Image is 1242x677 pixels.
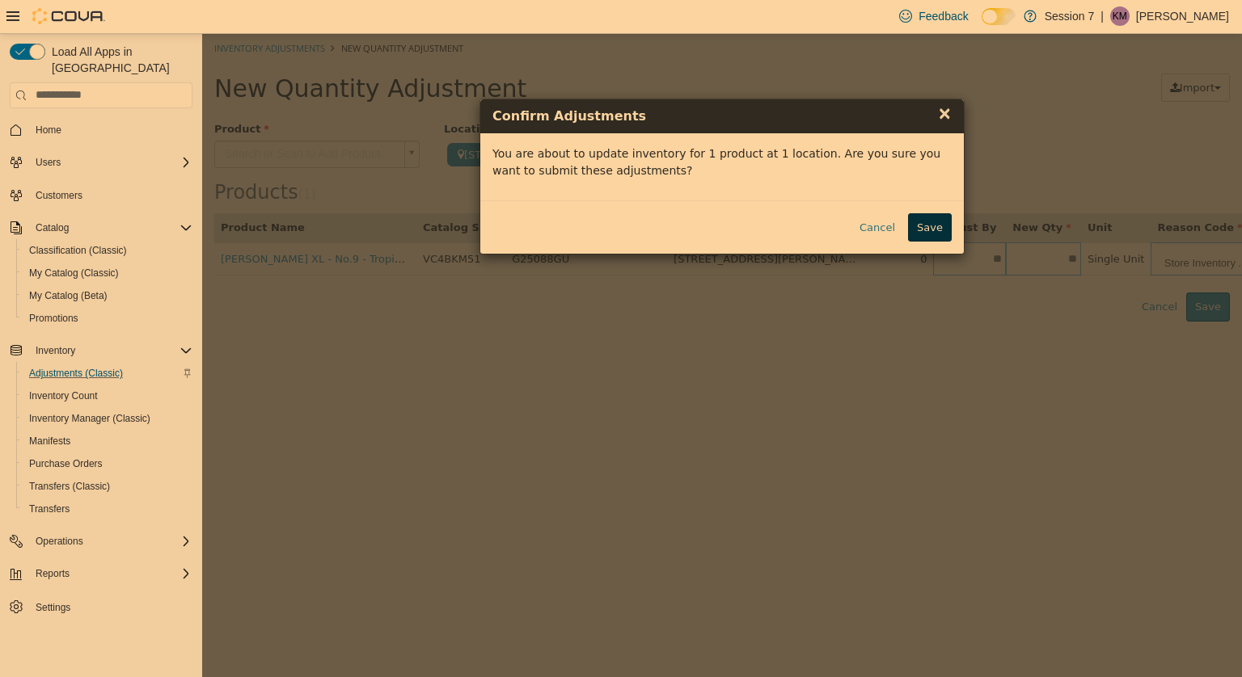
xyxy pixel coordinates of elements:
span: Purchase Orders [29,457,103,470]
a: Inventory Count [23,386,104,406]
span: Reports [29,564,192,583]
span: Customers [29,185,192,205]
a: Transfers (Classic) [23,477,116,496]
span: Dark Mode [982,25,982,26]
span: Reports [36,567,70,580]
span: Purchase Orders [23,454,192,473]
span: Adjustments (Classic) [23,364,192,383]
h4: Confirm Adjustments [290,73,750,92]
button: Purchase Orders [16,452,199,475]
span: Settings [36,601,70,614]
button: Promotions [16,307,199,330]
span: Manifests [29,435,70,448]
span: Catalog [36,221,69,234]
span: Home [29,120,192,140]
span: Promotions [23,309,192,328]
button: My Catalog (Beta) [16,284,199,307]
button: Reports [29,564,76,583]
button: Adjustments (Classic) [16,362,199,385]
p: Session 7 [1045,6,1094,26]
span: Transfers (Classic) [23,477,192,496]
span: Inventory Manager (Classic) [23,409,192,428]
span: Transfers [23,499,192,519]
button: Catalog [29,218,75,238]
span: Adjustments (Classic) [29,367,123,380]
span: Transfers [29,502,70,515]
a: Settings [29,598,77,617]
span: Load All Apps in [GEOGRAPHIC_DATA] [45,44,192,76]
span: × [735,69,750,89]
button: Manifests [16,430,199,452]
button: Operations [29,532,90,551]
a: Customers [29,186,89,205]
span: Feedback [919,8,968,24]
span: Transfers (Classic) [29,480,110,493]
span: Inventory [29,341,192,360]
button: My Catalog (Classic) [16,262,199,284]
span: Settings [29,596,192,616]
span: Classification (Classic) [23,241,192,260]
span: My Catalog (Classic) [29,267,119,280]
button: Save [706,179,750,208]
iframe: To enrich screen reader interactions, please activate Accessibility in Grammarly extension settings [202,34,1242,677]
span: My Catalog (Beta) [29,289,108,302]
a: Home [29,120,68,140]
p: [PERSON_NAME] [1136,6,1229,26]
button: Inventory Manager (Classic) [16,407,199,430]
span: Inventory Count [29,389,98,402]
span: Operations [29,532,192,551]
span: Catalog [29,218,192,238]
button: Home [3,118,199,141]
button: Cancel [648,179,702,208]
button: Reports [3,562,199,585]
button: Classification (Classic) [16,239,199,262]
span: Inventory Count [23,386,192,406]
button: Inventory Count [16,385,199,407]
span: My Catalog (Classic) [23,263,192,283]
a: Promotions [23,309,85,328]
button: Transfers [16,498,199,520]
button: Catalog [3,217,199,239]
button: Transfers (Classic) [16,475,199,498]
span: Home [36,124,61,137]
a: My Catalog (Beta) [23,286,114,305]
p: | [1100,6,1104,26]
button: Users [3,151,199,174]
button: Operations [3,530,199,553]
span: Classification (Classic) [29,244,127,257]
a: Inventory Manager (Classic) [23,409,157,428]
span: My Catalog (Beta) [23,286,192,305]
a: Manifests [23,431,77,451]
nav: Complex example [10,111,192,661]
a: Adjustments (Classic) [23,364,129,383]
span: Inventory Manager (Classic) [29,412,150,425]
span: Operations [36,535,83,548]
a: Purchase Orders [23,454,109,473]
a: Transfers [23,499,76,519]
span: Inventory [36,344,75,357]
span: Promotions [29,312,78,325]
button: Users [29,153,67,172]
img: Cova [32,8,105,24]
button: Inventory [29,341,82,360]
input: Dark Mode [982,8,1016,25]
span: Users [36,156,61,169]
button: Customers [3,183,199,207]
span: KM [1113,6,1127,26]
span: Manifests [23,431,192,451]
button: Settings [3,595,199,618]
div: Kate McCarthy [1110,6,1130,26]
span: Customers [36,189,82,202]
a: Classification (Classic) [23,241,133,260]
button: Inventory [3,339,199,362]
span: Users [29,153,192,172]
a: My Catalog (Classic) [23,263,125,283]
p: You are about to update inventory for 1 product at 1 location. Are you sure you want to submit th... [290,111,750,145]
